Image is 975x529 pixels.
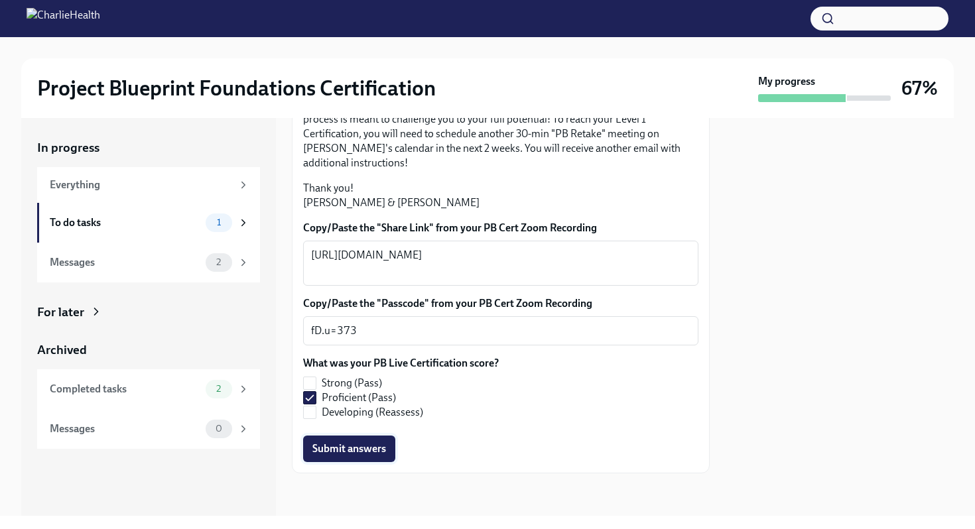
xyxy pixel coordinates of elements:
[901,76,938,100] h3: 67%
[37,369,260,409] a: Completed tasks2
[322,405,423,420] span: Developing (Reassess)
[208,424,230,434] span: 0
[322,390,396,405] span: Proficient (Pass)
[50,215,200,230] div: To do tasks
[37,167,260,203] a: Everything
[37,341,260,359] a: Archived
[37,139,260,156] a: In progress
[322,376,382,390] span: Strong (Pass)
[303,296,698,311] label: Copy/Paste the "Passcode" from your PB Cert Zoom Recording
[37,304,260,321] a: For later
[37,203,260,243] a: To do tasks1
[311,323,690,339] textarea: fD.u=373
[37,304,84,321] div: For later
[303,97,698,170] p: Note: if you received a "Developing (Reasses)" score, don't get disheartened--this process is mea...
[27,8,100,29] img: CharlieHealth
[37,409,260,449] a: Messages0
[50,422,200,436] div: Messages
[37,243,260,282] a: Messages2
[303,221,698,235] label: Copy/Paste the "Share Link" from your PB Cert Zoom Recording
[303,436,395,462] button: Submit answers
[208,384,229,394] span: 2
[37,75,436,101] h2: Project Blueprint Foundations Certification
[312,442,386,455] span: Submit answers
[303,181,698,210] p: Thank you! [PERSON_NAME] & [PERSON_NAME]
[758,74,815,89] strong: My progress
[208,257,229,267] span: 2
[50,255,200,270] div: Messages
[303,356,499,371] label: What was your PB Live Certification score?
[311,247,690,279] textarea: [URL][DOMAIN_NAME]
[50,382,200,396] div: Completed tasks
[50,178,232,192] div: Everything
[209,217,229,227] span: 1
